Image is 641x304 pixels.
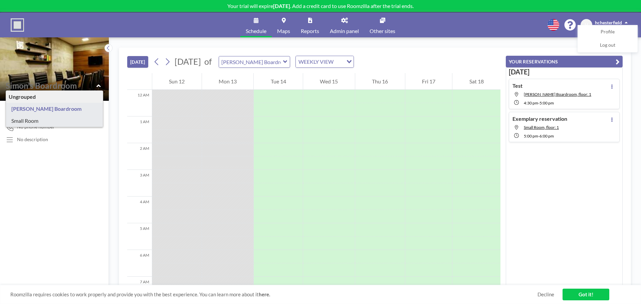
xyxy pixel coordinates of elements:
div: Search for option [296,56,354,67]
span: 6:00 PM [540,133,554,138]
div: Sun 12 [152,73,202,90]
div: Tue 14 [254,73,303,90]
span: 5:00 PM [540,100,554,105]
h4: Test [512,82,522,89]
div: Ungrouped [6,91,103,103]
a: Reports [295,12,325,37]
span: Admin panel [330,28,359,34]
span: Schedule [246,28,266,34]
span: - [538,133,540,138]
a: Log out [578,39,637,52]
div: 5 AM [127,223,152,250]
a: Schedule [240,12,272,37]
span: H [585,22,588,28]
a: Other sites [364,12,401,37]
div: Sat 18 [452,73,500,90]
button: YOUR RESERVATIONS [506,56,623,67]
a: Profile [578,25,637,39]
div: 2 AM [127,143,152,170]
a: Maps [272,12,295,37]
div: [PERSON_NAME] Boardroom [6,103,103,115]
div: 6 AM [127,250,152,277]
span: WEEKLY VIEW [297,57,335,66]
span: - [538,100,540,105]
div: 12 AM [127,90,152,116]
img: organization-logo [11,18,24,32]
a: Got it! [563,289,609,300]
div: 1 AM [127,116,152,143]
span: 4:30 PM [524,100,538,105]
div: Mon 13 [202,73,254,90]
a: Admin panel [325,12,364,37]
span: Log out [600,42,615,49]
b: [DATE] [273,3,290,9]
span: Reports [301,28,319,34]
span: Simon's Boardroom, floor: 1 [524,92,591,97]
span: Small Room, floor: 1 [524,125,559,130]
input: Search for option [336,57,343,66]
span: of [204,56,212,67]
span: hchesterfield [595,20,622,25]
span: Roomzilla requires cookies to work properly and provide you with the best experience. You can lea... [10,291,538,298]
div: 7 AM [127,277,152,303]
div: Small Room [6,115,103,127]
input: Simon's Boardroom [219,56,283,67]
div: No description [17,136,48,142]
div: 3 AM [127,170,152,197]
span: Other sites [370,28,395,34]
div: Thu 16 [355,73,405,90]
span: 5:00 PM [524,133,538,138]
a: here. [259,291,270,297]
a: Decline [538,291,554,298]
span: Floor: 1 [5,91,23,97]
div: 4 AM [127,197,152,223]
button: [DATE] [127,56,148,68]
h3: [DATE] [509,68,620,76]
span: [DATE] [175,56,201,66]
span: Profile [601,29,615,35]
input: Simon's Boardroom [6,81,96,90]
div: Wed 15 [303,73,355,90]
div: Fri 17 [405,73,452,90]
span: Maps [277,28,290,34]
h4: Exemplary reservation [512,115,567,122]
